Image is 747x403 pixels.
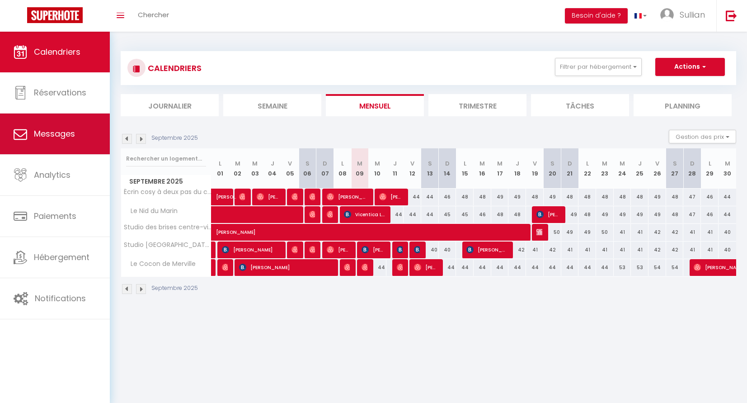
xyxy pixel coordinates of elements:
[631,242,648,258] div: 41
[602,159,607,168] abbr: M
[669,130,736,143] button: Gestion des prix
[683,148,701,189] th: 28
[122,242,213,248] span: Studio [GEOGRAPHIC_DATA]-ville
[648,259,666,276] div: 54
[369,148,386,189] th: 10
[327,206,333,223] span: [PERSON_NAME]
[428,159,432,168] abbr: S
[216,219,590,236] span: [PERSON_NAME]
[614,224,631,241] div: 41
[683,206,701,223] div: 47
[578,259,596,276] div: 44
[701,224,719,241] div: 41
[555,58,642,76] button: Filtrer par hébergement
[439,148,456,189] th: 14
[683,224,701,241] div: 41
[121,94,219,116] li: Journalier
[421,148,439,189] th: 13
[456,189,474,205] div: 48
[673,159,677,168] abbr: S
[578,189,596,205] div: 48
[7,4,34,31] button: Ouvrir le widget de chat LiveChat
[701,242,719,258] div: 41
[596,206,614,223] div: 49
[121,175,211,188] span: Septembre 2025
[309,206,315,223] span: [PERSON_NAME]
[561,206,579,223] div: 49
[614,259,631,276] div: 53
[34,169,70,180] span: Analytics
[655,58,725,76] button: Actions
[516,159,519,168] abbr: J
[291,241,297,258] span: [PERSON_NAME]
[680,9,705,20] span: Sullian
[216,184,237,201] span: [PERSON_NAME]
[561,189,579,205] div: 48
[526,148,544,189] th: 19
[386,206,404,223] div: 44
[648,189,666,205] div: 49
[327,188,368,205] span: [PERSON_NAME]
[578,206,596,223] div: 48
[439,259,456,276] div: 44
[122,224,213,231] span: Studio des brises centre-ville
[620,159,625,168] abbr: M
[362,259,367,276] span: [PERSON_NAME]
[666,259,684,276] div: 54
[445,159,450,168] abbr: D
[34,46,80,57] span: Calendriers
[479,159,485,168] abbr: M
[271,159,274,168] abbr: J
[35,293,86,304] span: Notifications
[386,148,404,189] th: 11
[638,159,642,168] abbr: J
[122,259,198,269] span: Le Cocon de Merville
[439,189,456,205] div: 46
[683,242,701,258] div: 41
[151,134,198,142] p: Septembre 2025
[614,148,631,189] th: 24
[561,148,579,189] th: 21
[299,148,316,189] th: 06
[375,159,380,168] abbr: M
[536,223,542,241] span: [PERSON_NAME]
[648,224,666,241] div: 42
[122,189,213,195] span: Écrin cosy à deux pas du centre
[648,148,666,189] th: 26
[726,10,737,21] img: logout
[634,94,732,116] li: Planning
[334,148,351,189] th: 08
[508,259,526,276] div: 44
[544,148,561,189] th: 20
[414,259,437,276] span: [PERSON_NAME]
[568,159,572,168] abbr: D
[288,159,292,168] abbr: V
[586,159,589,168] abbr: L
[229,148,246,189] th: 02
[655,159,659,168] abbr: V
[404,148,421,189] th: 12
[362,241,385,258] span: [PERSON_NAME]
[631,189,648,205] div: 48
[151,284,198,293] p: Septembre 2025
[725,159,730,168] abbr: M
[544,259,561,276] div: 44
[719,224,736,241] div: 40
[309,241,315,258] span: [PERSON_NAME]
[341,159,344,168] abbr: L
[223,94,321,116] li: Semaine
[281,148,299,189] th: 05
[701,189,719,205] div: 46
[550,159,554,168] abbr: S
[614,189,631,205] div: 48
[414,241,420,258] span: [PERSON_NAME]
[531,94,629,116] li: Tâches
[508,148,526,189] th: 18
[379,188,403,205] span: [PERSON_NAME]
[410,159,414,168] abbr: V
[421,242,439,258] div: 40
[464,159,466,168] abbr: L
[428,94,526,116] li: Trimestre
[404,189,421,205] div: 44
[666,189,684,205] div: 48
